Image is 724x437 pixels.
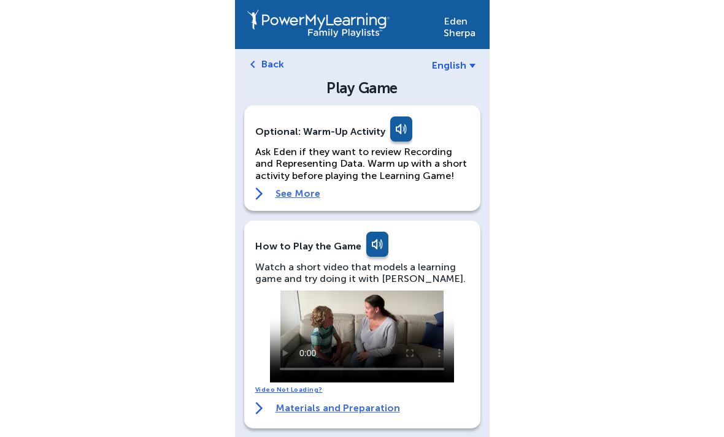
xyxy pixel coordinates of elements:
div: Optional: Warm-Up Activity [255,116,469,146]
a: Video Not Loading? [255,386,323,393]
a: See More [255,188,469,200]
img: right-arrow.svg [255,188,263,200]
div: Play Game [257,81,468,96]
a: English [432,59,476,71]
img: right-arrow.svg [255,402,263,414]
a: Back [261,58,284,70]
img: PowerMyLearning Connect [247,9,390,37]
img: left-arrow.svg [250,61,255,68]
div: How to Play the Game [255,240,361,252]
a: Materials and Preparation [255,402,400,414]
span: English [432,59,466,71]
p: Ask Eden if they want to review Recording and Representing Data. Warm up with a short activity be... [255,146,469,181]
div: Watch a short video that models a learning game and try doing it with [PERSON_NAME]. [255,261,469,284]
div: Eden Sherpa [444,9,477,39]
